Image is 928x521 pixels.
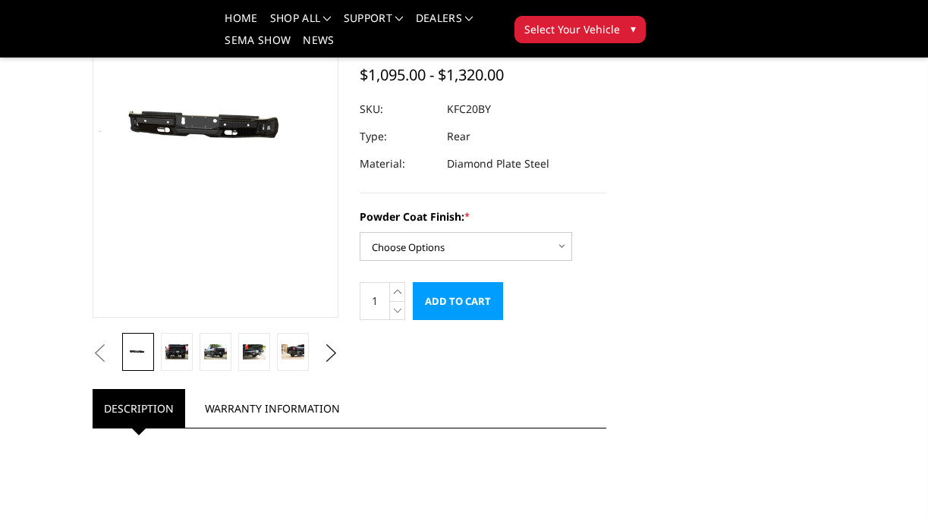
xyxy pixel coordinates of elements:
a: Support [344,13,404,35]
label: Powder Coat Finish: [360,209,606,224]
button: Select Your Vehicle [514,16,646,43]
dt: Type: [360,123,436,150]
img: 2020-2025 Chevrolet/GMC 2500-3500 - FT Series - Rear Bumper [165,344,187,359]
span: ▾ [631,20,636,36]
a: shop all [270,13,332,35]
img: 2020-2025 Chevrolet/GMC 2500-3500 - FT Series - Rear Bumper [282,344,304,359]
button: Next [319,342,342,365]
a: Description [93,389,185,428]
a: Dealers [416,13,473,35]
img: 2020-2025 Chevrolet/GMC 2500-3500 - FT Series - Rear Bumper [204,344,226,359]
a: SEMA Show [225,35,291,57]
input: Add to Cart [413,282,503,320]
a: News [303,35,334,57]
img: 2020-2025 Chevrolet/GMC 2500-3500 - FT Series - Rear Bumper [243,344,265,359]
a: Warranty Information [193,389,351,428]
span: $1,095.00 - $1,320.00 [360,64,504,85]
dt: SKU: [360,96,436,123]
a: Home [225,13,257,35]
dd: Diamond Plate Steel [447,150,549,177]
span: Select Your Vehicle [524,21,620,37]
dt: Material: [360,150,436,177]
dd: KFC20BY [447,96,491,123]
button: Previous [89,342,112,365]
dd: Rear [447,123,470,150]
